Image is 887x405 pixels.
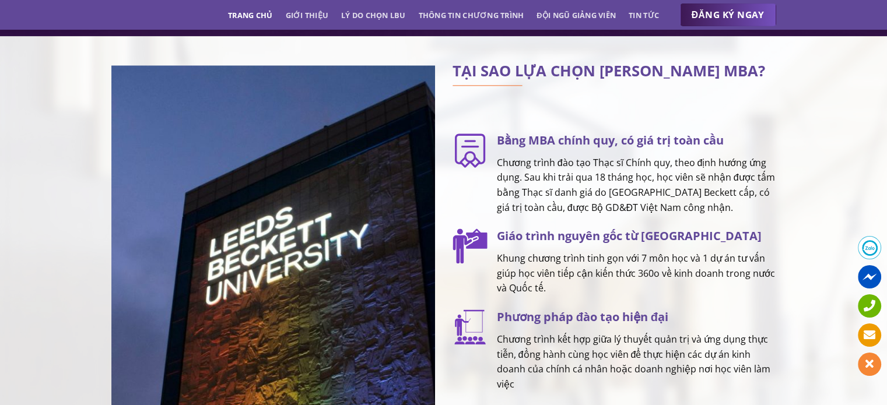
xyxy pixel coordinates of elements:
[419,5,524,26] a: Thông tin chương trình
[680,3,776,27] a: ĐĂNG KÝ NGAY
[537,5,616,26] a: Đội ngũ giảng viên
[497,332,776,392] p: Chương trình kết hợp giữa lý thuyết quản trị và ứng dụng thực tiễn, đồng hành cùng học viên để th...
[228,5,272,26] a: Trang chủ
[497,251,776,296] p: Khung chương trình tinh gọn với 7 môn học và 1 dự án tư vấn giúp học viên tiếp cận kiến thức 360o...
[629,5,659,26] a: Tin tức
[285,5,328,26] a: Giới thiệu
[692,8,765,22] span: ĐĂNG KÝ NGAY
[453,85,523,86] img: line-lbu.jpg
[341,5,406,26] a: Lý do chọn LBU
[497,131,776,150] h3: Bằng MBA chính quy, có giá trị toàn cầu
[497,156,776,215] p: Chương trình đào tạo Thạc sĩ Chính quy, theo định hướng ứng dụng. Sau khi trải qua 18 tháng học, ...
[497,308,776,326] h3: Phương pháp đào tạo hiện đại
[453,65,776,77] h2: TẠI SAO LỰA CHỌN [PERSON_NAME] MBA?
[497,227,776,245] h3: Giáo trình nguyên gốc từ [GEOGRAPHIC_DATA]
